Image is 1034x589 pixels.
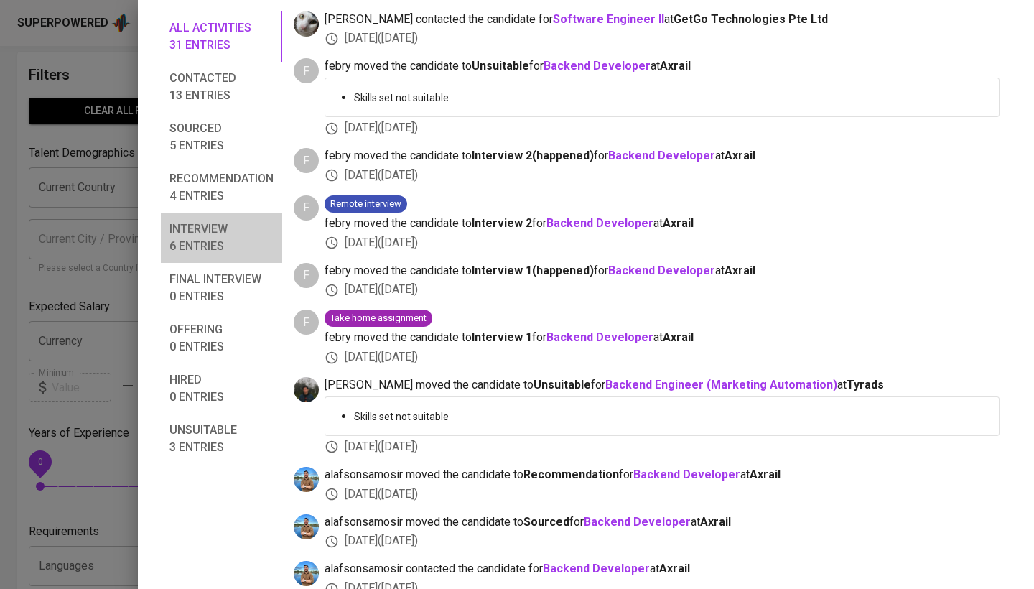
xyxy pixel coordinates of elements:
a: Backend Developer [608,264,715,277]
p: Skills set not suitable [354,91,987,105]
a: Backend Developer [584,515,691,529]
div: F [294,195,319,221]
span: Offering 0 entries [169,321,274,356]
div: [DATE] ( [DATE] ) [325,30,1000,47]
span: Interview 6 entries [169,221,274,255]
span: alafsonsamosir moved the candidate to for at [325,467,1000,483]
b: Interview 2 ( happened ) [472,149,594,162]
div: F [294,58,319,83]
span: febry moved the candidate to for at [325,215,1000,232]
span: Take home assignment [325,312,432,325]
span: alafsonsamosir moved the candidate to for at [325,514,1000,531]
a: Software Engineer II [553,12,664,26]
b: Unsuitable [472,59,529,73]
div: [DATE] ( [DATE] ) [325,349,1000,366]
span: All activities 31 entries [169,19,274,54]
span: Axrail [750,468,781,481]
a: Backend Developer [544,59,651,73]
span: Axrail [725,264,755,277]
div: [DATE] ( [DATE] ) [325,486,1000,503]
span: alafsonsamosir contacted the candidate for at [325,561,1000,578]
div: [DATE] ( [DATE] ) [325,282,1000,298]
span: Axrail [663,216,694,230]
img: alafson@glints.com [294,467,319,492]
span: febry moved the candidate to for at [325,148,1000,164]
div: [DATE] ( [DATE] ) [325,235,1000,251]
span: Contacted 13 entries [169,70,274,104]
b: Sourced [523,515,569,529]
div: [DATE] ( [DATE] ) [325,533,1000,549]
div: [DATE] ( [DATE] ) [325,439,1000,455]
a: Backend Developer [546,330,653,344]
span: Axrail [725,149,755,162]
div: F [294,263,319,288]
img: glenn@glints.com [294,377,319,402]
b: Unsuitable [534,378,591,391]
p: Skills set not suitable [354,409,987,424]
span: Hired 0 entries [169,371,274,406]
a: Backend Developer [633,468,740,481]
b: Recommendation [523,468,619,481]
span: Sourced 5 entries [169,120,274,154]
a: Backend Engineer (Marketing Automation) [605,378,837,391]
a: Backend Developer [543,562,650,575]
div: [DATE] ( [DATE] ) [325,167,1000,184]
b: Interview 1 ( happened ) [472,264,594,277]
a: Backend Developer [608,149,715,162]
span: Tyrads [847,378,884,391]
span: febry moved the candidate to for at [325,58,1000,75]
span: Remote interview [325,198,407,211]
b: Interview 1 [472,330,532,344]
div: F [294,310,319,335]
span: Axrail [660,59,691,73]
span: Axrail [659,562,690,575]
div: F [294,148,319,173]
span: febry moved the candidate to for at [325,263,1000,279]
b: Interview 2 [472,216,532,230]
img: alafson@glints.com [294,514,319,539]
span: [PERSON_NAME] contacted the candidate for at [325,11,1000,28]
span: Axrail [700,515,731,529]
span: GetGo Technologies Pte Ltd [674,12,828,26]
a: Backend Developer [546,216,653,230]
span: Axrail [663,330,694,344]
span: febry moved the candidate to for at [325,330,1000,346]
span: Final interview 0 entries [169,271,274,305]
img: tharisa.rizky@glints.com [294,11,319,37]
img: alafson@glints.com [294,561,319,586]
span: [PERSON_NAME] moved the candidate to for at [325,377,1000,394]
div: [DATE] ( [DATE] ) [325,120,1000,136]
span: Unsuitable 3 entries [169,422,274,456]
span: Recommendation 4 entries [169,170,274,205]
